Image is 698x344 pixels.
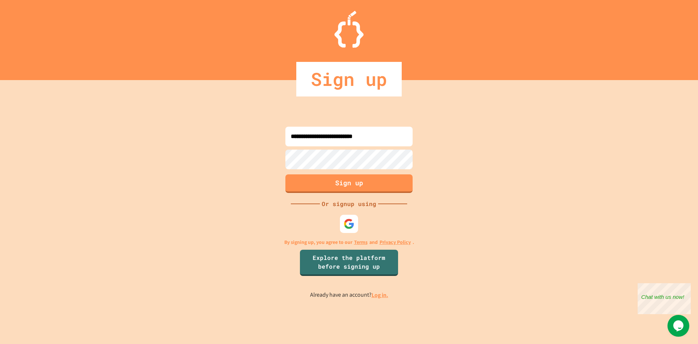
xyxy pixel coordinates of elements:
[300,250,398,276] a: Explore the platform before signing up
[344,218,354,229] img: google-icon.svg
[296,62,402,96] div: Sign up
[320,199,378,208] div: Or signup using
[638,283,691,314] iframe: chat widget
[380,238,411,246] a: Privacy Policy
[667,315,691,337] iframe: chat widget
[372,291,388,299] a: Log in.
[310,290,388,300] p: Already have an account?
[284,238,414,246] p: By signing up, you agree to our and .
[354,238,368,246] a: Terms
[334,11,364,48] img: Logo.svg
[285,174,413,193] button: Sign up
